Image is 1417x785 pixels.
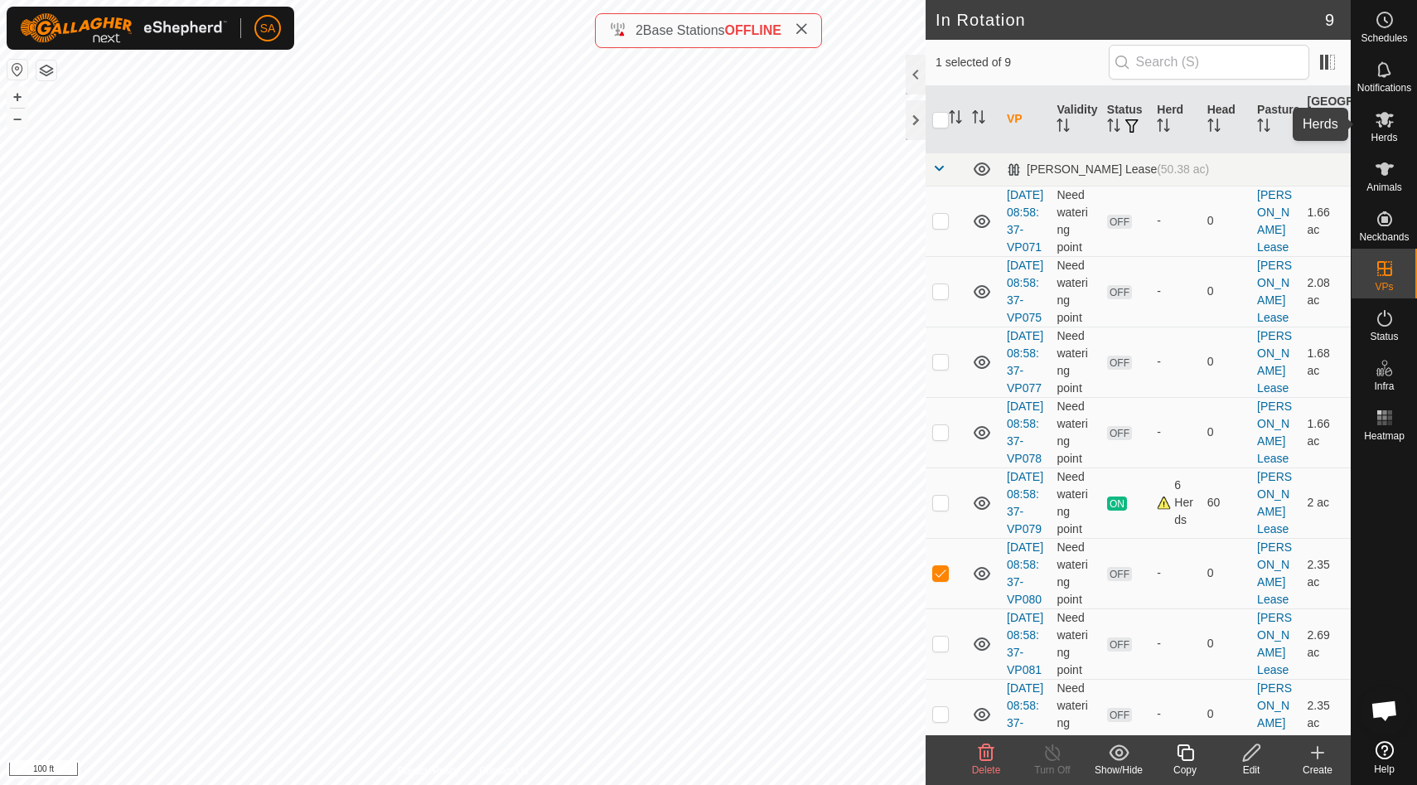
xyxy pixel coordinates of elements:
span: Heatmap [1364,431,1405,441]
div: Show/Hide [1086,763,1152,778]
td: 1.68 ac [1301,327,1351,397]
th: [GEOGRAPHIC_DATA] Area [1301,86,1351,153]
div: - [1157,283,1193,300]
td: Need watering point [1050,186,1100,256]
button: + [7,87,27,107]
td: 2.35 ac [1301,538,1351,608]
div: [PERSON_NAME] Lease [1007,162,1209,177]
span: VPs [1375,282,1393,292]
input: Search (S) [1109,45,1309,80]
span: Help [1374,764,1395,774]
button: Map Layers [36,61,56,80]
a: [PERSON_NAME] Lease [1257,329,1292,395]
a: [PERSON_NAME] Lease [1257,681,1292,747]
td: 0 [1201,679,1250,749]
div: Turn Off [1019,763,1086,778]
td: 2.35 ac [1301,679,1351,749]
a: [DATE] 08:58:37-VP077 [1007,329,1043,395]
span: 2 [636,23,643,37]
td: Need watering point [1050,608,1100,679]
p-sorticon: Activate to sort [1157,121,1170,134]
p-sorticon: Activate to sort [1107,121,1120,134]
span: Neckbands [1359,232,1409,242]
p-sorticon: Activate to sort [1257,121,1270,134]
a: [PERSON_NAME] Lease [1257,188,1292,254]
td: 2 ac [1301,468,1351,538]
td: 1.66 ac [1301,397,1351,468]
div: 6 Herds [1157,477,1193,529]
span: Infra [1374,381,1394,391]
td: 0 [1201,397,1250,468]
a: [DATE] 08:58:37-VP075 [1007,259,1043,324]
th: Herd [1150,86,1200,153]
td: Need watering point [1050,468,1100,538]
span: OFFLINE [725,23,781,37]
td: 1.66 ac [1301,186,1351,256]
td: 0 [1201,608,1250,679]
span: Animals [1366,182,1402,192]
td: Need watering point [1050,256,1100,327]
a: [PERSON_NAME] Lease [1257,400,1292,465]
a: [DATE] 08:58:37-VP082 [1007,681,1043,747]
td: Need watering point [1050,679,1100,749]
span: Status [1370,332,1398,342]
td: 60 [1201,468,1250,538]
td: 2.08 ac [1301,256,1351,327]
button: Reset Map [7,60,27,80]
span: 9 [1325,7,1334,32]
td: Need watering point [1050,538,1100,608]
td: Need watering point [1050,327,1100,397]
p-sorticon: Activate to sort [1057,121,1070,134]
h2: In Rotation [936,10,1325,30]
span: ON [1107,497,1127,511]
span: Notifications [1357,83,1411,93]
div: - [1157,705,1193,723]
div: - [1157,212,1193,230]
a: [DATE] 08:58:37-VP071 [1007,188,1043,254]
a: [DATE] 08:58:37-VP081 [1007,611,1043,676]
td: 0 [1201,256,1250,327]
a: Contact Us [479,763,528,778]
p-sorticon: Activate to sort [1207,121,1221,134]
div: - [1157,424,1193,441]
td: 0 [1201,186,1250,256]
span: OFF [1107,567,1132,581]
div: Copy [1152,763,1218,778]
span: OFF [1107,637,1132,652]
p-sorticon: Activate to sort [949,113,962,126]
span: Schedules [1361,33,1407,43]
a: [DATE] 08:58:37-VP078 [1007,400,1043,465]
span: Delete [972,764,1001,776]
td: 0 [1201,538,1250,608]
th: Validity [1050,86,1100,153]
span: Base Stations [643,23,725,37]
a: [DATE] 08:58:37-VP080 [1007,540,1043,606]
span: Herds [1371,133,1397,143]
a: Help [1352,734,1417,781]
div: - [1157,353,1193,371]
div: Create [1284,763,1351,778]
a: [PERSON_NAME] Lease [1257,259,1292,324]
span: OFF [1107,426,1132,440]
td: Need watering point [1050,397,1100,468]
td: 0 [1201,327,1250,397]
button: – [7,109,27,128]
span: (50.38 ac) [1157,162,1209,176]
img: Gallagher Logo [20,13,227,43]
a: [PERSON_NAME] Lease [1257,611,1292,676]
div: - [1157,635,1193,652]
p-sorticon: Activate to sort [972,113,985,126]
span: 1 selected of 9 [936,54,1109,71]
a: [PERSON_NAME] Lease [1257,470,1292,535]
span: SA [260,20,276,37]
p-sorticon: Activate to sort [1308,130,1321,143]
th: VP [1000,86,1050,153]
div: Open chat [1360,686,1410,735]
th: Status [1100,86,1150,153]
div: - [1157,565,1193,582]
td: 2.69 ac [1301,608,1351,679]
th: Pasture [1250,86,1300,153]
th: Head [1201,86,1250,153]
span: OFF [1107,285,1132,299]
span: OFF [1107,215,1132,229]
